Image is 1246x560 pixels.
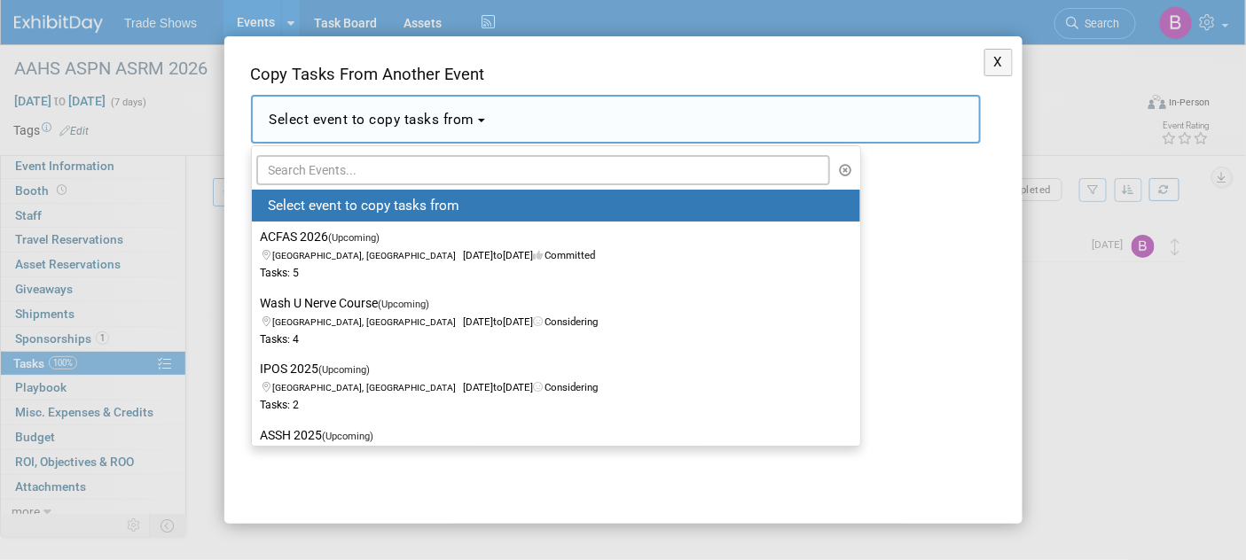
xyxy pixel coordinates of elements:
div: Copy Tasks From Another Event [251,63,981,95]
label: ASSH 2025 [261,424,842,482]
div: Tasks: 5 [261,266,825,281]
label: ACFAS 2026 [261,225,842,284]
div: Tasks: 2 [261,398,825,413]
span: to [494,249,504,261]
span: [GEOGRAPHIC_DATA], [GEOGRAPHIC_DATA] [273,250,464,261]
span: [GEOGRAPHIC_DATA], [GEOGRAPHIC_DATA] [273,382,464,393]
span: [DATE] [DATE] Considering [261,298,599,328]
span: (Upcoming) [323,431,374,442]
label: IPOS 2025 [261,357,842,416]
span: (Upcoming) [319,364,371,376]
span: to [494,381,504,393]
button: X [984,49,1014,76]
span: (Upcoming) [379,299,430,310]
span: to [494,315,504,328]
span: Select event to copy tasks from [270,112,475,128]
label: Wash U Nerve Course [261,292,842,350]
button: Select event to copy tasks from [251,95,981,144]
span: (Upcoming) [329,232,380,244]
input: Search Events... [256,155,831,185]
span: [GEOGRAPHIC_DATA], [GEOGRAPHIC_DATA] [273,316,464,328]
div: Tasks: 4 [261,332,825,347]
span: Select event to copy tasks from [269,198,460,214]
